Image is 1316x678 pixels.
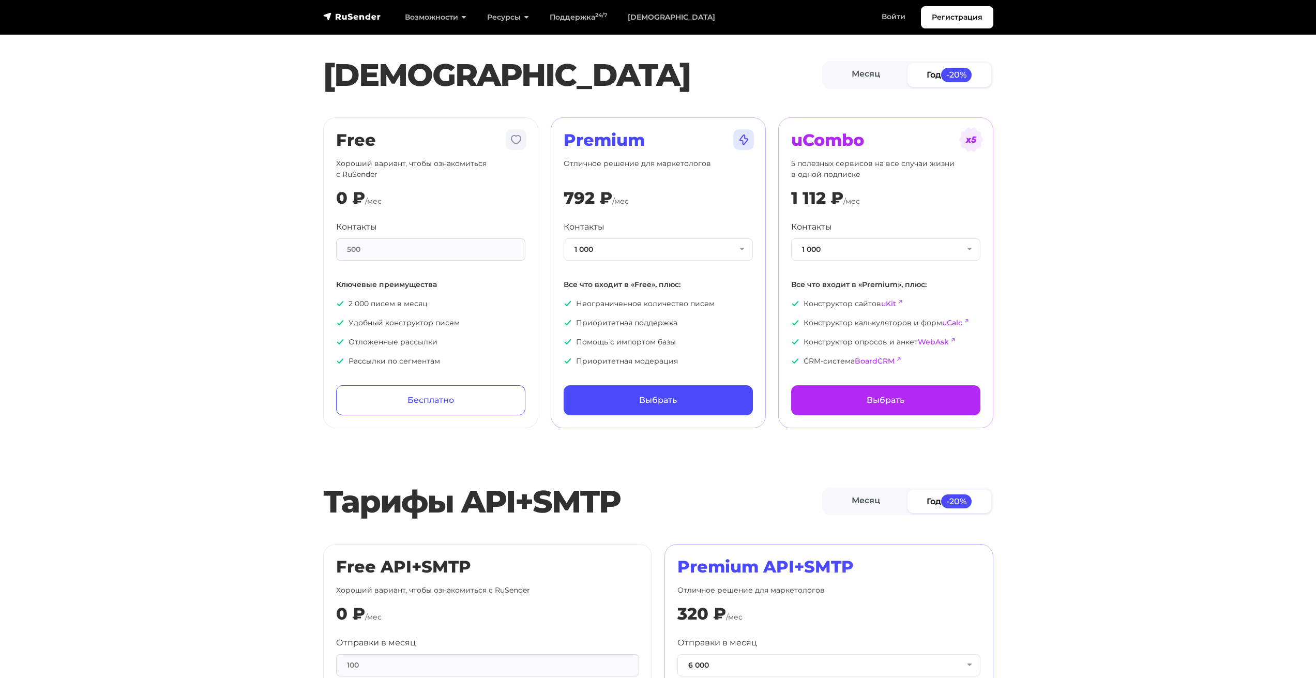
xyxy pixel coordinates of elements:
span: /мес [612,197,629,206]
img: icon-ok.svg [336,319,344,327]
h2: Free API+SMTP [336,557,639,577]
p: CRM-система [791,356,980,367]
div: 1 112 ₽ [791,188,843,208]
a: Войти [871,6,916,27]
p: Помощь с импортом базы [564,337,753,348]
img: tarif-free.svg [504,127,528,152]
a: BoardCRM [855,356,895,366]
label: Контакты [336,221,377,233]
a: uCalc [942,318,962,327]
img: icon-ok.svg [791,299,799,308]
p: Все что входит в «Free», плюс: [564,279,753,290]
label: Отправки в месяц [336,637,416,649]
a: Месяц [824,63,908,86]
p: Конструктор опросов и анкет [791,337,980,348]
p: Отличное решение для маркетологов [677,585,980,596]
img: RuSender [323,11,381,22]
img: icon-ok.svg [791,319,799,327]
p: Приоритетная модерация [564,356,753,367]
span: /мес [365,197,382,206]
p: Все что входит в «Premium», плюс: [791,279,980,290]
p: Неограниченное количество писем [564,298,753,309]
div: 0 ₽ [336,604,365,624]
h2: Тарифы API+SMTP [323,483,822,520]
a: Поддержка24/7 [539,7,617,28]
img: icon-ok.svg [791,357,799,365]
h2: uCombo [791,130,980,150]
p: Ключевые преимущества [336,279,525,290]
h2: Premium [564,130,753,150]
div: 0 ₽ [336,188,365,208]
button: 1 000 [791,238,980,261]
button: 1 000 [564,238,753,261]
p: Конструктор калькуляторов и форм [791,318,980,328]
p: Рассылки по сегментам [336,356,525,367]
span: /мес [726,612,743,622]
img: icon-ok.svg [564,299,572,308]
img: icon-ok.svg [564,357,572,365]
a: Ресурсы [477,7,539,28]
img: icon-ok.svg [336,338,344,346]
p: Удобный конструктор писем [336,318,525,328]
label: Отправки в месяц [677,637,757,649]
img: icon-ok.svg [336,299,344,308]
label: Контакты [791,221,832,233]
button: 6 000 [677,654,980,676]
img: icon-ok.svg [564,338,572,346]
div: 320 ₽ [677,604,726,624]
a: Год [907,63,991,86]
a: Возможности [395,7,477,28]
a: Регистрация [921,6,993,28]
img: tarif-premium.svg [731,127,756,152]
span: /мес [843,197,860,206]
h1: [DEMOGRAPHIC_DATA] [323,56,822,94]
img: icon-ok.svg [791,338,799,346]
a: Выбрать [791,385,980,415]
p: Хороший вариант, чтобы ознакомиться с RuSender [336,585,639,596]
span: /мес [365,612,382,622]
label: Контакты [564,221,604,233]
p: 2 000 писем в месяц [336,298,525,309]
p: 5 полезных сервисов на все случаи жизни в одной подписке [791,158,980,180]
span: -20% [941,494,972,508]
p: Отложенные рассылки [336,337,525,348]
p: Конструктор сайтов [791,298,980,309]
a: uKit [881,299,896,308]
span: -20% [941,68,972,82]
a: Бесплатно [336,385,525,415]
h2: Premium API+SMTP [677,557,980,577]
img: icon-ok.svg [336,357,344,365]
a: Год [907,490,991,513]
a: Выбрать [564,385,753,415]
p: Хороший вариант, чтобы ознакомиться с RuSender [336,158,525,180]
div: 792 ₽ [564,188,612,208]
a: WebAsk [918,337,949,346]
img: icon-ok.svg [564,319,572,327]
a: Месяц [824,490,908,513]
sup: 24/7 [595,12,607,19]
h2: Free [336,130,525,150]
img: tarif-ucombo.svg [959,127,984,152]
p: Приоритетная поддержка [564,318,753,328]
a: [DEMOGRAPHIC_DATA] [617,7,725,28]
p: Отличное решение для маркетологов [564,158,753,180]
